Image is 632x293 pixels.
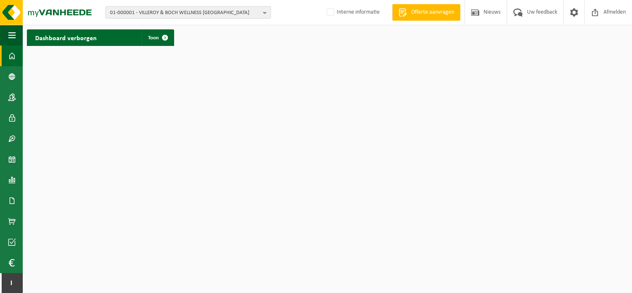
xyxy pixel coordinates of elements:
h2: Dashboard verborgen [27,29,105,46]
a: Offerte aanvragen [392,4,460,21]
span: Toon [148,35,159,41]
label: Interne informatie [325,6,380,19]
a: Toon [141,29,173,46]
span: Offerte aanvragen [409,8,456,17]
button: 01-000001 - VILLEROY & BOCH WELLNESS [GEOGRAPHIC_DATA] [105,6,271,19]
span: 01-000001 - VILLEROY & BOCH WELLNESS [GEOGRAPHIC_DATA] [110,7,260,19]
